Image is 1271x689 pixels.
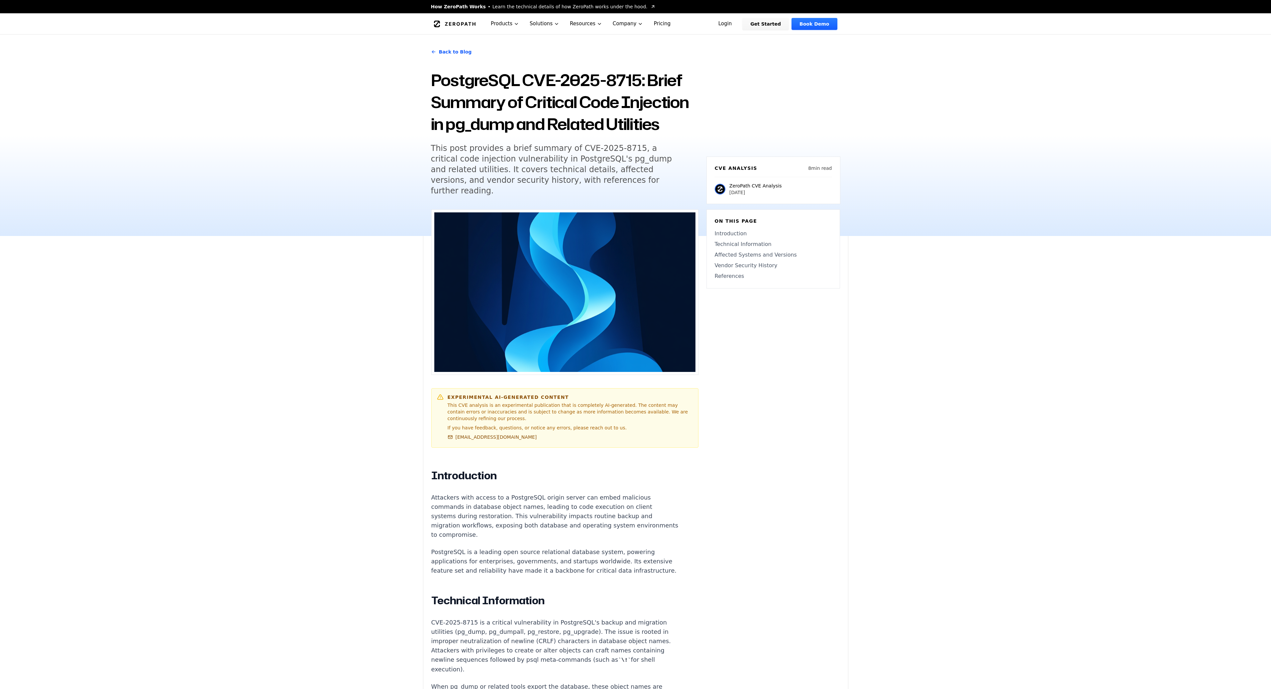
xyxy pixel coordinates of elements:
p: Attackers with access to a PostgreSQL origin server can embed malicious commands in database obje... [431,493,679,539]
p: PostgreSQL is a leading open source relational database system, powering applications for enterpr... [431,547,679,575]
span: Learn the technical details of how ZeroPath works under the hood. [492,3,648,10]
code: \! [618,657,631,663]
button: Company [607,13,649,34]
button: Products [485,13,524,34]
p: 8 min read [808,165,832,172]
p: CVE-2025-8715 is a critical vulnerability in PostgreSQL's backup and migration utilities (pg_dump... [431,618,679,674]
p: If you have feedback, questions, or notice any errors, please reach out to us. [448,424,693,431]
h1: PostgreSQL CVE-2025-8715: Brief Summary of Critical Code Injection in pg_dump and Related Utilities [431,69,698,135]
h6: CVE Analysis [715,165,757,172]
p: This CVE analysis is an experimental publication that is completely AI-generated. The content may... [448,402,693,422]
img: ZeroPath CVE Analysis [715,184,725,194]
h2: Technical Information [431,594,679,607]
img: PostgreSQL CVE-2025-8715: Brief Summary of Critical Code Injection in pg_dump and Related Utilities [434,212,695,372]
a: [EMAIL_ADDRESS][DOMAIN_NAME] [448,434,537,440]
a: Vendor Security History [715,262,832,270]
a: Login [710,18,740,30]
h5: This post provides a brief summary of CVE-2025-8715, a critical code injection vulnerability in P... [431,143,686,196]
a: Pricing [648,13,676,34]
a: Get Started [742,18,789,30]
h6: On this page [715,218,832,224]
h6: Experimental AI-Generated Content [448,394,693,401]
a: References [715,272,832,280]
span: How ZeroPath Works [431,3,486,10]
button: Resources [565,13,607,34]
a: Book Demo [792,18,837,30]
nav: Global [423,13,848,34]
button: Solutions [524,13,565,34]
a: How ZeroPath WorksLearn the technical details of how ZeroPath works under the hood. [431,3,656,10]
a: Introduction [715,230,832,238]
p: [DATE] [729,189,782,196]
a: Affected Systems and Versions [715,251,832,259]
h2: Introduction [431,469,679,482]
a: Technical Information [715,240,832,248]
p: ZeroPath CVE Analysis [729,182,782,189]
a: Back to Blog [431,43,472,61]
